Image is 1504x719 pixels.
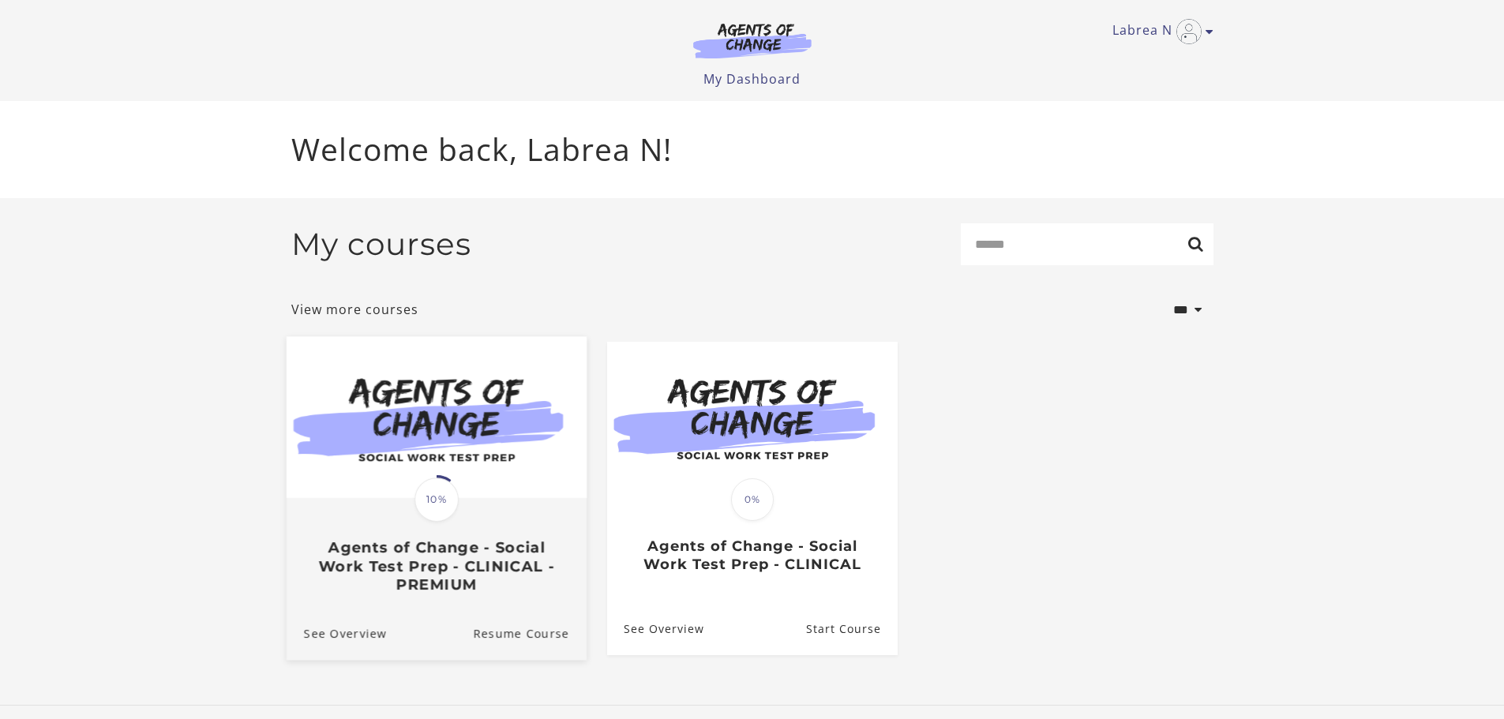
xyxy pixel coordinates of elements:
[291,300,418,319] a: View more courses
[703,70,801,88] a: My Dashboard
[473,606,587,659] a: Agents of Change - Social Work Test Prep - CLINICAL - PREMIUM: Resume Course
[291,126,1213,173] p: Welcome back, Labrea N!
[303,538,568,594] h3: Agents of Change - Social Work Test Prep - CLINICAL - PREMIUM
[607,603,704,654] a: Agents of Change - Social Work Test Prep - CLINICAL: See Overview
[1112,19,1206,44] a: Toggle menu
[805,603,897,654] a: Agents of Change - Social Work Test Prep - CLINICAL: Resume Course
[414,477,459,522] span: 10%
[677,22,828,58] img: Agents of Change Logo
[624,537,880,573] h3: Agents of Change - Social Work Test Prep - CLINICAL
[731,478,774,521] span: 0%
[291,226,471,263] h2: My courses
[286,606,386,659] a: Agents of Change - Social Work Test Prep - CLINICAL - PREMIUM: See Overview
